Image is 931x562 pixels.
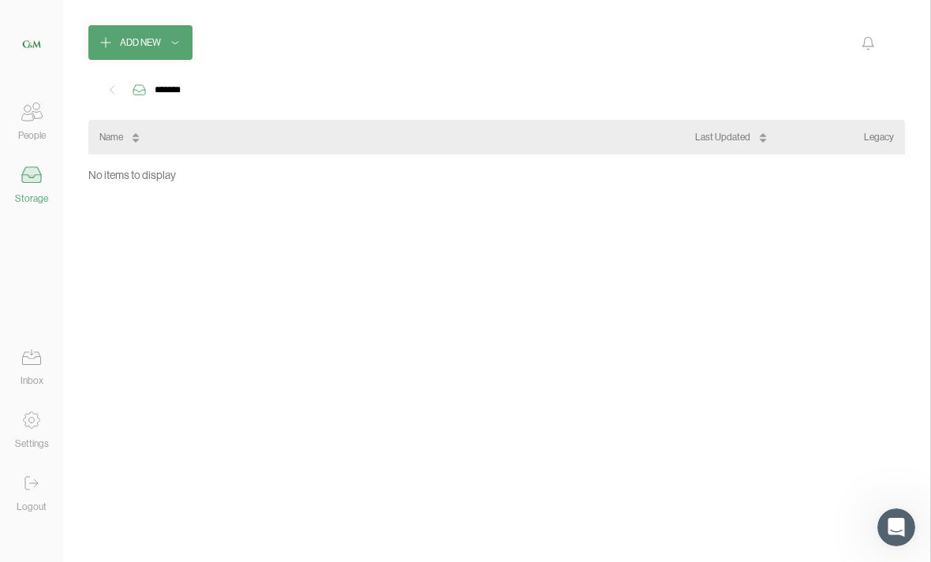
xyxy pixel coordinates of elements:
[15,436,49,452] div: Settings
[120,35,161,50] div: Add New
[695,129,750,145] div: Last Updated
[88,164,905,186] div: No items to display
[99,129,123,145] div: Name
[864,129,894,145] div: Legacy
[21,373,43,389] div: Inbox
[17,499,47,515] div: Logout
[877,508,915,546] iframe: Intercom live chat
[88,25,193,60] button: Add New
[18,128,46,143] div: People
[15,191,48,207] div: Storage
